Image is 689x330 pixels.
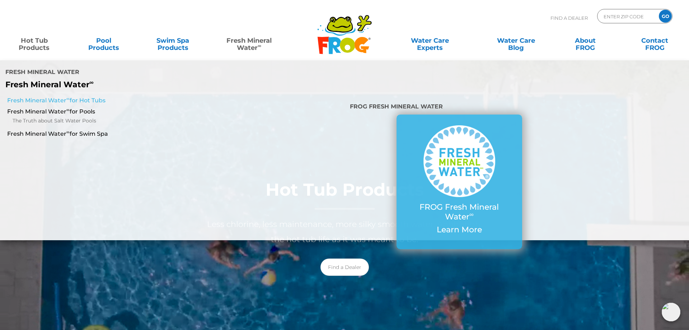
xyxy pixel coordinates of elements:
a: Fresh Mineral Water∞for Pools [7,108,230,116]
a: Hot TubProducts [7,33,61,48]
p: Fresh Mineral Water [5,80,282,89]
p: Find A Dealer [550,9,588,27]
a: Find a Dealer [320,259,369,276]
a: The Truth about Salt Water Pools [13,117,230,125]
img: openIcon [662,303,680,321]
a: Fresh Mineral Water∞for Swim Spa [7,130,230,138]
a: Fresh Mineral Water∞for Hot Tubs [7,97,230,104]
sup: ∞ [258,43,261,48]
input: Zip Code Form [603,11,651,22]
a: AboutFROG [558,33,612,48]
a: Water CareExperts [386,33,473,48]
sup: ∞ [66,129,70,135]
a: Fresh MineralWater∞ [215,33,283,48]
a: PoolProducts [76,33,130,48]
sup: ∞ [66,107,70,112]
sup: ∞ [89,79,94,86]
input: GO [659,10,672,23]
a: ContactFROG [628,33,682,48]
a: Swim SpaProducts [146,33,200,48]
h4: FROG Fresh Mineral Water [350,100,569,115]
p: Learn More [411,225,508,234]
a: Water CareBlog [489,33,543,48]
sup: ∞ [66,96,70,101]
sup: ∞ [469,211,474,218]
a: FROG Fresh Mineral Water∞ Learn More [411,125,508,238]
p: FROG Fresh Mineral Water [411,203,508,222]
h4: Fresh Mineral Water [5,66,282,80]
